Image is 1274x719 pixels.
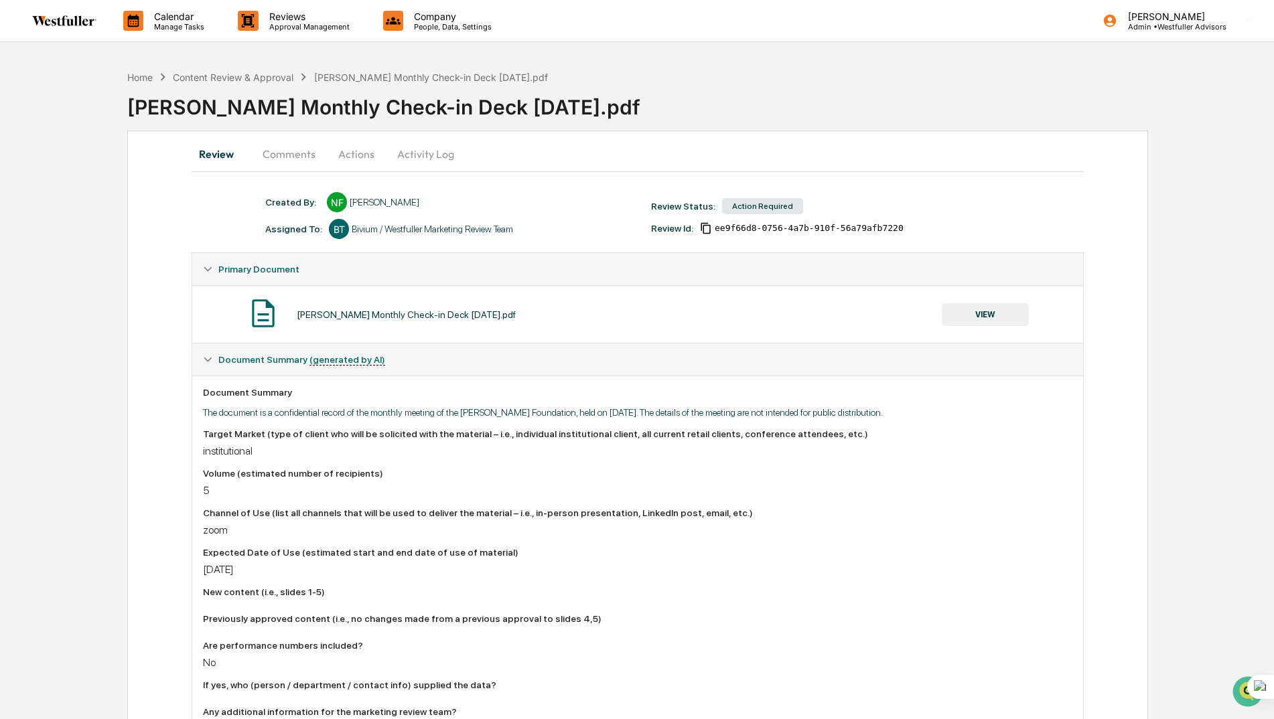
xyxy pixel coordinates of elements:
[192,138,252,170] button: Review
[403,11,498,22] p: Company
[8,189,90,213] a: 🔎Data Lookup
[46,102,220,116] div: Start new chat
[203,613,1072,624] div: Previously approved content (i.e., no changes made from a previous approval to slides 4,5)
[203,640,1072,651] div: Are performance numbers included?
[133,227,162,237] span: Pylon
[352,224,513,234] div: Bivium / Westfuller Marketing Review Team
[203,468,1072,479] div: Volume (estimated number of recipients)
[350,197,419,208] div: [PERSON_NAME]
[203,484,1072,497] div: 5
[259,22,356,31] p: Approval Management
[715,223,904,234] span: ee9f66d8-0756-4a7b-910f-56a79afb7220
[651,201,715,212] div: Review Status:
[329,219,349,239] div: BT
[13,195,24,206] div: 🔎
[173,72,293,83] div: Content Review & Approval
[27,169,86,182] span: Preclearance
[386,138,465,170] button: Activity Log
[1117,22,1226,31] p: Admin • Westfuller Advisors
[203,524,1072,536] div: zoom
[203,547,1072,558] div: Expected Date of Use (estimated start and end date of use of material)
[143,11,211,22] p: Calendar
[265,197,320,208] div: Created By: ‎ ‎
[252,138,326,170] button: Comments
[94,226,162,237] a: Powered byPylon
[309,354,385,366] u: (generated by AI)
[314,72,548,83] div: [PERSON_NAME] Monthly Check-in Deck [DATE].pdf
[92,163,171,187] a: 🗄️Attestations
[326,138,386,170] button: Actions
[203,706,1072,717] div: Any additional information for the marketing review team?
[228,106,244,123] button: Start new chat
[203,563,1072,576] div: [DATE]
[403,22,498,31] p: People, Data, Settings
[143,22,211,31] p: Manage Tasks
[192,138,1083,170] div: secondary tabs example
[218,354,385,365] span: Document Summary
[203,680,1072,690] div: If yes, who (person / department / contact info) supplied the data?
[259,11,356,22] p: Reviews
[942,303,1029,326] button: VIEW
[13,28,244,50] p: How can we help?
[8,163,92,187] a: 🖐️Preclearance
[111,169,166,182] span: Attestations
[13,170,24,181] div: 🖐️
[35,61,221,75] input: Clear
[97,170,108,181] div: 🗄️
[203,428,1072,439] div: Target Market (type of client who will be solicited with the material – i.e., individual institut...
[192,285,1082,343] div: Primary Document
[203,407,1072,418] p: The document is a confidential record of the monthly meeting of the [PERSON_NAME] Foundation, hel...
[203,387,1072,398] div: Document Summary
[265,224,322,234] div: Assigned To:
[27,194,84,208] span: Data Lookup
[32,15,96,26] img: logo
[13,102,38,127] img: 1746055101610-c473b297-6a78-478c-a979-82029cc54cd1
[297,309,516,320] div: [PERSON_NAME] Monthly Check-in Deck [DATE].pdf
[1231,675,1267,711] iframe: Open customer support
[127,84,1274,119] div: [PERSON_NAME] Monthly Check-in Deck [DATE].pdf
[327,192,347,212] div: NF
[700,222,712,234] span: Copy Id
[651,223,693,234] div: Review Id:
[1117,11,1226,22] p: [PERSON_NAME]
[203,445,1072,457] div: institutional
[203,656,1072,669] div: No
[246,297,280,330] img: Document Icon
[203,507,1072,518] div: Channel of Use (list all channels that will be used to deliver the material – i.e., in-person pre...
[192,253,1082,285] div: Primary Document
[192,343,1082,376] div: Document Summary (generated by AI)
[46,116,169,127] div: We're available if you need us!
[218,264,299,274] span: Primary Document
[127,72,153,83] div: Home
[722,198,803,214] div: Action Required
[203,586,1072,597] div: New content (i.e., slides 1-5)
